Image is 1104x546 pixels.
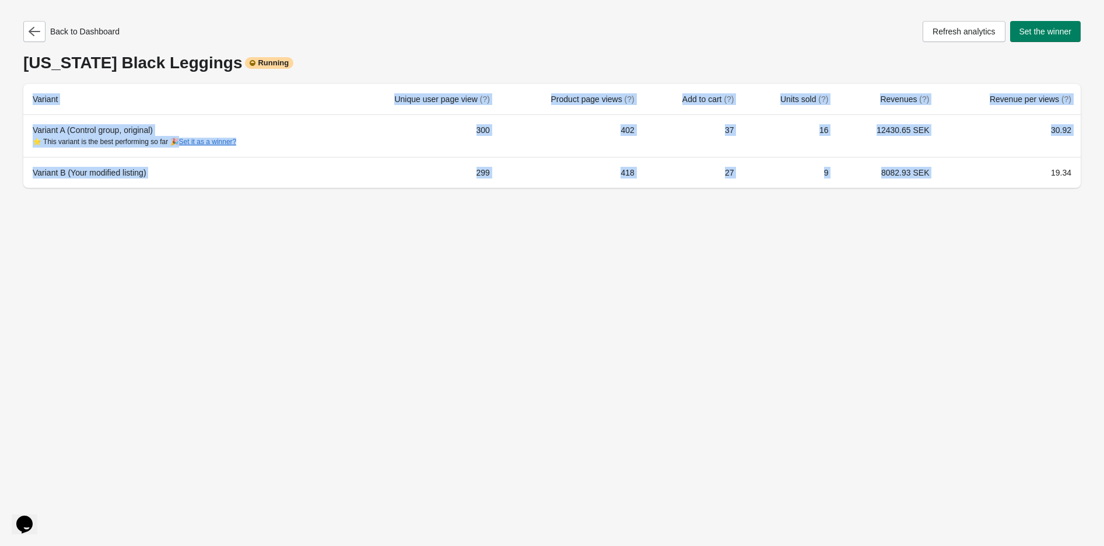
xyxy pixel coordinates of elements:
[23,21,120,42] div: Back to Dashboard
[480,94,490,104] span: (?)
[33,136,328,148] div: ⭐ This variant is the best performing so far 🎉
[837,115,938,157] td: 12430.65 SEK
[919,94,929,104] span: (?)
[12,499,49,534] iframe: chat widget
[338,115,499,157] td: 300
[644,115,744,157] td: 37
[880,94,929,104] span: Revenues
[818,94,828,104] span: (?)
[724,94,734,104] span: (?)
[551,94,635,104] span: Product page views
[499,157,644,188] td: 418
[625,94,635,104] span: (?)
[1061,94,1071,104] span: (?)
[23,84,338,115] th: Variant
[990,94,1071,104] span: Revenue per views
[394,94,489,104] span: Unique user page view
[837,157,938,188] td: 8082.93 SEK
[744,115,838,157] td: 16
[1010,21,1081,42] button: Set the winner
[780,94,828,104] span: Units sold
[938,157,1081,188] td: 19.34
[33,167,328,178] div: Variant B (Your modified listing)
[938,115,1081,157] td: 30.92
[1019,27,1072,36] span: Set the winner
[23,54,1081,72] div: [US_STATE] Black Leggings
[644,157,744,188] td: 27
[499,115,644,157] td: 402
[923,21,1005,42] button: Refresh analytics
[179,138,237,146] button: Set it as a winner?
[933,27,995,36] span: Refresh analytics
[682,94,734,104] span: Add to cart
[338,157,499,188] td: 299
[33,124,328,148] div: Variant A (Control group, original)
[744,157,838,188] td: 9
[245,57,293,69] div: Running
